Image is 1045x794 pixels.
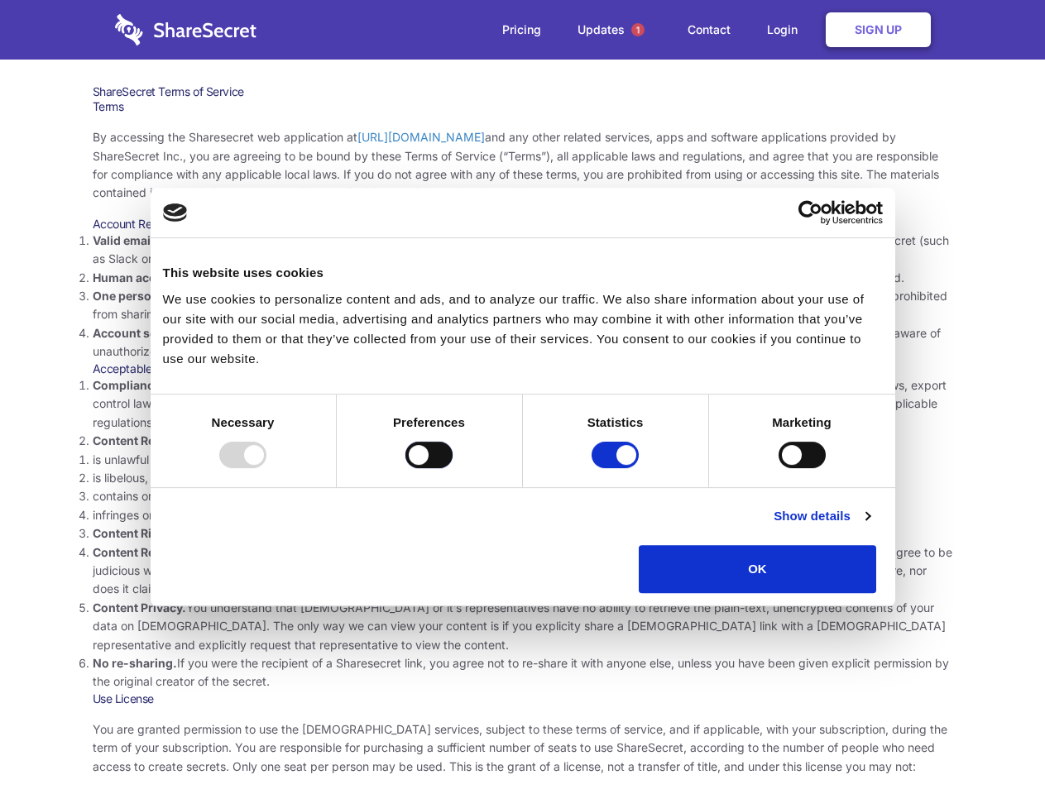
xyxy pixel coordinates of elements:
strong: Preferences [393,415,465,429]
strong: Content Responsibility. [93,545,225,559]
strong: Content Privacy. [93,600,186,615]
li: Your use of the Sharesecret must not violate any applicable laws, including copyright or trademar... [93,376,953,432]
li: contains or installs any active malware or exploits, or uses our platform for exploit delivery (s... [93,487,953,505]
strong: Content Restrictions. [93,433,213,447]
li: is unlawful or promotes unlawful activities [93,451,953,469]
strong: Marketing [772,415,832,429]
strong: Statistics [587,415,644,429]
a: Usercentrics Cookiebot - opens in a new window [738,200,883,225]
h3: Use License [93,691,953,706]
li: Only human beings may create accounts. “Bot” accounts — those created by software, in an automate... [93,269,953,287]
h3: Terms [93,99,953,114]
a: [URL][DOMAIN_NAME] [357,130,485,144]
li: infringes on any proprietary right of any party, including patent, trademark, trade secret, copyr... [93,506,953,524]
p: By accessing the Sharesecret web application at and any other related services, apps and software... [93,128,953,203]
div: We use cookies to personalize content and ads, and to analyze our traffic. We also share informat... [163,289,883,369]
li: is libelous, defamatory, or fraudulent [93,469,953,487]
a: Pricing [486,4,558,55]
strong: No re-sharing. [93,656,177,670]
li: If you were the recipient of a Sharesecret link, you agree not to re-share it with anyone else, u... [93,654,953,691]
strong: Account security. [93,326,193,340]
a: Show details [774,506,870,526]
li: You are responsible for your own account security, including the security of your Sharesecret acc... [93,324,953,361]
li: You agree NOT to use Sharesecret to upload or share content that: [93,432,953,524]
h3: Acceptable Use [93,361,953,376]
a: Login [750,4,822,55]
a: Contact [671,4,747,55]
strong: Necessary [212,415,275,429]
strong: Compliance with local laws and regulations. [93,378,343,392]
li: You are not allowed to share account credentials. Each account is dedicated to the individual who... [93,287,953,324]
li: You are solely responsible for the content you share on Sharesecret, and with the people you shar... [93,543,953,599]
button: OK [639,545,876,593]
strong: One person per account. [93,289,233,303]
a: Sign Up [826,12,931,47]
li: You understand that [DEMOGRAPHIC_DATA] or it’s representatives have no ability to retrieve the pl... [93,599,953,654]
strong: Valid email. [93,233,158,247]
span: 1 [631,23,645,36]
p: You are granted permission to use the [DEMOGRAPHIC_DATA] services, subject to these terms of serv... [93,720,953,776]
h1: ShareSecret Terms of Service [93,84,953,99]
strong: Human accounts. [93,270,193,285]
li: You agree that you will use Sharesecret only to secure and share content that you have the right ... [93,524,953,543]
div: This website uses cookies [163,263,883,283]
img: logo-wordmark-white-trans-d4663122ce5f474addd5e946df7df03e33cb6a1c49d2221995e7729f52c070b2.svg [115,14,256,45]
li: You must provide a valid email address, either directly, or through approved third-party integrat... [93,232,953,269]
img: logo [163,203,188,222]
strong: Content Rights. [93,526,181,540]
iframe: Drift Widget Chat Controller [962,711,1025,774]
h3: Account Requirements [93,217,953,232]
